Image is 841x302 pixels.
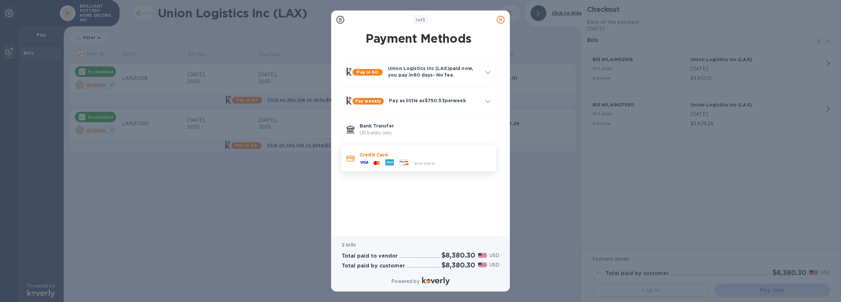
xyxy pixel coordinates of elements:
[388,65,480,78] p: Union Logistics Inc (LAX) paid now, you pay in 60 days - No fee.
[342,263,405,269] h3: Total paid by customer
[489,262,499,268] p: USD
[489,252,499,259] p: USD
[342,242,356,247] b: 2 bills
[355,99,381,104] b: Pay weekly
[442,251,475,259] h2: $8,380.30
[342,253,398,259] h3: Total paid to vendor
[360,129,490,136] p: US banks only.
[414,161,438,166] span: and more...
[391,278,419,285] p: Powered by
[478,263,487,267] img: USD
[478,253,487,258] img: USD
[416,17,417,22] span: 1
[442,261,475,269] h2: $8,380.30
[360,123,490,129] p: Bank Transfer
[422,277,450,285] img: Logo
[389,97,480,104] p: Pay as little as $750.53 per week
[416,17,425,22] b: of 3
[357,70,378,75] b: Pay in 60
[340,32,497,45] h1: Payment Methods
[360,151,490,158] p: Credit Card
